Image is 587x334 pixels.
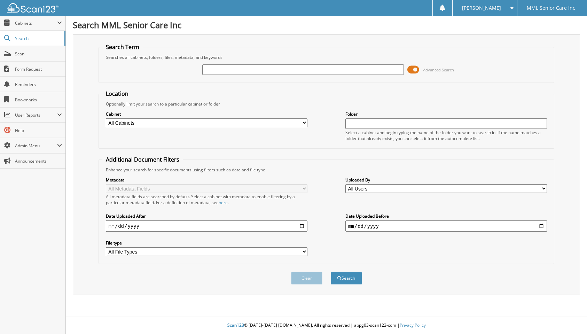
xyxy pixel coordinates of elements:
span: Form Request [15,66,62,72]
label: Uploaded By [345,177,547,183]
div: Select a cabinet and begin typing the name of the folder you want to search in. If the name match... [345,130,547,141]
div: © [DATE]-[DATE] [DOMAIN_NAME]. All rights reserved | appg03-scan123-com | [66,317,587,334]
div: Optionally limit your search to a particular cabinet or folder [102,101,550,107]
span: Reminders [15,81,62,87]
a: here [219,200,228,205]
label: Date Uploaded Before [345,213,547,219]
legend: Additional Document Filters [102,156,183,163]
input: end [345,220,547,232]
span: MML Senior Care Inc [527,6,575,10]
label: Date Uploaded After [106,213,307,219]
label: Metadata [106,177,307,183]
a: Privacy Policy [400,322,426,328]
iframe: Chat Widget [552,301,587,334]
span: Bookmarks [15,97,62,103]
span: Scan [15,51,62,57]
legend: Search Term [102,43,143,51]
input: start [106,220,307,232]
h1: Search MML Senior Care Inc [73,19,580,31]
img: scan123-logo-white.svg [7,3,59,13]
div: Enhance your search for specific documents using filters such as date and file type. [102,167,550,173]
span: User Reports [15,112,57,118]
div: All metadata fields are searched by default. Select a cabinet with metadata to enable filtering b... [106,194,307,205]
span: Search [15,36,61,41]
span: [PERSON_NAME] [462,6,501,10]
span: Scan123 [227,322,244,328]
legend: Location [102,90,132,98]
label: Cabinet [106,111,307,117]
label: Folder [345,111,547,117]
button: Search [331,272,362,285]
button: Clear [291,272,322,285]
span: Cabinets [15,20,57,26]
label: File type [106,240,307,246]
span: Help [15,127,62,133]
span: Admin Menu [15,143,57,149]
span: Announcements [15,158,62,164]
div: Searches all cabinets, folders, files, metadata, and keywords [102,54,550,60]
span: Advanced Search [423,67,454,72]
